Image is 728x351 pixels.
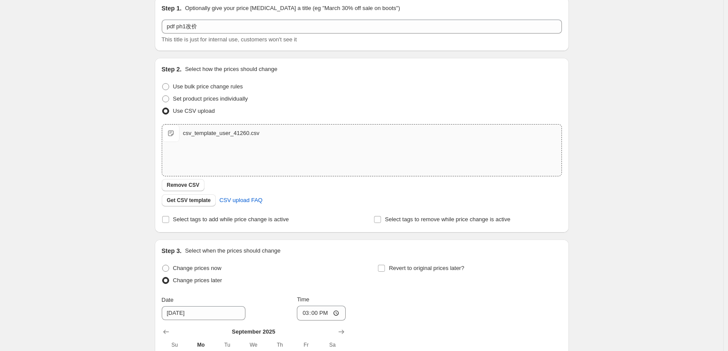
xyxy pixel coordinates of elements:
input: 12:00 [297,306,346,321]
p: Select when the prices should change [185,246,280,255]
input: 9/22/2025 [162,306,245,320]
span: Mo [191,341,211,348]
span: Su [165,341,184,348]
h2: Step 2. [162,65,182,74]
span: Fr [296,341,316,348]
button: Show previous month, August 2025 [160,326,172,338]
span: We [244,341,263,348]
span: Set product prices individually [173,95,248,102]
button: Get CSV template [162,194,216,206]
span: Select tags to remove while price change is active [385,216,510,223]
span: Get CSV template [167,197,211,204]
input: 30% off holiday sale [162,20,562,34]
span: Date [162,297,173,303]
button: Remove CSV [162,179,205,191]
span: Revert to original prices later? [389,265,464,271]
span: CSV upload FAQ [219,196,262,205]
span: Select tags to add while price change is active [173,216,289,223]
p: Select how the prices should change [185,65,277,74]
span: Tu [218,341,237,348]
p: Optionally give your price [MEDICAL_DATA] a title (eg "March 30% off sale on boots") [185,4,400,13]
span: Th [270,341,289,348]
span: This title is just for internal use, customers won't see it [162,36,297,43]
div: csv_template_user_41260.csv [183,129,260,138]
h2: Step 3. [162,246,182,255]
a: CSV upload FAQ [214,193,268,207]
span: Time [297,296,309,303]
span: Change prices later [173,277,222,283]
h2: Step 1. [162,4,182,13]
span: Change prices now [173,265,221,271]
span: Use CSV upload [173,108,215,114]
span: Remove CSV [167,182,200,189]
span: Use bulk price change rules [173,83,243,90]
button: Show next month, October 2025 [335,326,347,338]
span: Sa [323,341,342,348]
